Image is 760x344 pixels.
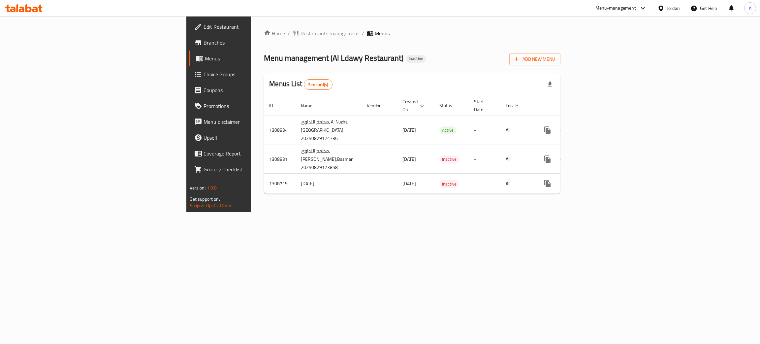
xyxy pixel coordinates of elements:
[293,29,359,37] a: Restaurants management
[555,176,571,191] button: Change Status
[555,151,571,167] button: Change Status
[667,5,680,12] div: Jordan
[190,184,206,192] span: Version:
[204,39,308,47] span: Branches
[375,29,390,37] span: Menus
[406,56,426,61] span: Inactive
[205,54,308,62] span: Menus
[204,86,308,94] span: Coupons
[534,96,608,116] th: Actions
[595,4,636,12] div: Menu-management
[469,145,500,174] td: -
[189,98,313,114] a: Promotions
[402,98,426,114] span: Created On
[204,134,308,142] span: Upsell
[189,114,313,130] a: Menu disclaimer
[204,165,308,173] span: Grocery Checklist
[190,195,220,203] span: Get support on:
[264,96,608,194] table: enhanced table
[474,98,492,114] span: Start Date
[264,51,403,65] span: Menu management ( Al Ldawy Restaurant )
[304,79,332,90] div: Total records count
[439,180,459,188] span: Inactive
[540,151,555,167] button: more
[500,116,534,145] td: All
[402,155,416,163] span: [DATE]
[406,55,426,63] div: Inactive
[204,102,308,110] span: Promotions
[469,174,500,194] td: -
[749,5,751,12] span: A
[204,118,308,126] span: Menu disclaimer
[402,126,416,134] span: [DATE]
[189,51,313,66] a: Menus
[189,130,313,146] a: Upsell
[515,55,555,63] span: Add New Menu
[269,102,282,110] span: ID
[506,102,526,110] span: Locale
[296,174,362,194] td: [DATE]
[190,201,232,210] a: Support.OpsPlatform
[204,150,308,157] span: Coverage Report
[189,146,313,161] a: Coverage Report
[555,122,571,138] button: Change Status
[402,179,416,188] span: [DATE]
[439,155,459,163] span: Inactive
[264,29,560,37] nav: breadcrumb
[189,161,313,177] a: Grocery Checklist
[500,174,534,194] td: All
[189,66,313,82] a: Choice Groups
[500,145,534,174] td: All
[439,126,456,134] span: Active
[189,82,313,98] a: Coupons
[296,145,362,174] td: مطعم اللداوي, [PERSON_NAME],Basman 20250829173858
[301,29,359,37] span: Restaurants management
[540,122,555,138] button: more
[542,77,558,92] div: Export file
[304,82,332,88] span: 3 record(s)
[301,102,321,110] span: Name
[204,23,308,31] span: Edit Restaurant
[367,102,389,110] span: Vendor
[362,29,364,37] li: /
[189,35,313,51] a: Branches
[296,116,362,145] td: مطعم اللداوي, Al Nuzha,[GEOGRAPHIC_DATA] 20250829174736
[207,184,217,192] span: 1.0.0
[269,79,332,90] h2: Menus List
[509,53,560,65] button: Add New Menu
[439,102,461,110] span: Status
[469,116,500,145] td: -
[540,176,555,191] button: more
[204,70,308,78] span: Choice Groups
[189,19,313,35] a: Edit Restaurant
